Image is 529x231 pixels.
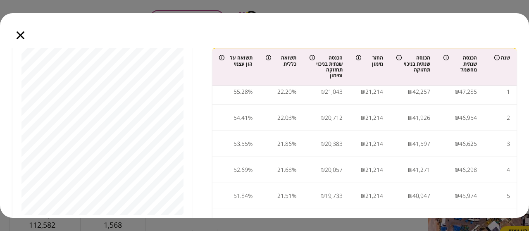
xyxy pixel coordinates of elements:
[507,86,510,98] div: 1
[277,164,292,176] div: 21.68
[408,216,412,228] div: ₪
[408,164,412,176] div: ₪
[459,216,477,228] div: 45,653
[412,86,430,98] div: 42,257
[320,112,325,124] div: ₪
[396,55,430,73] div: הכנסה שנתית בניכוי תחזוקה
[248,164,253,176] div: %
[325,86,343,98] div: 21,043
[292,190,296,202] div: %
[361,138,365,150] div: ₪
[507,164,510,176] div: 4
[455,86,459,98] div: ₪
[234,112,248,124] div: 54.41
[507,190,510,202] div: 5
[277,112,292,124] div: 22.03
[365,138,383,150] div: 21,214
[408,86,412,98] div: ₪
[361,164,365,176] div: ₪
[412,112,430,124] div: 41,926
[356,55,383,67] div: החזר מימון
[320,86,325,98] div: ₪
[292,86,296,98] div: %
[325,112,343,124] div: 20,712
[443,55,477,73] div: הכנסה שנתית מחשמל
[234,86,248,98] div: 55.28
[459,138,477,150] div: 46,625
[277,86,292,98] div: 22.20
[507,216,510,228] div: 6
[412,190,430,202] div: 40,947
[248,190,253,202] div: %
[408,112,412,124] div: ₪
[277,190,292,202] div: 21.51
[455,138,459,150] div: ₪
[365,86,383,98] div: 21,214
[361,216,365,228] div: ₪
[248,138,253,150] div: %
[455,112,459,124] div: ₪
[365,216,383,228] div: 21,214
[412,216,430,228] div: 40,625
[455,190,459,202] div: ₪
[292,138,296,150] div: %
[219,55,253,67] div: תשואה על הון עצמי
[320,164,325,176] div: ₪
[365,112,383,124] div: 21,214
[459,112,477,124] div: 46,954
[320,216,325,228] div: ₪
[459,190,477,202] div: 45,974
[292,216,296,228] div: %
[507,112,510,124] div: 2
[292,112,296,124] div: %
[248,112,253,124] div: %
[320,138,325,150] div: ₪
[320,190,325,202] div: ₪
[325,164,343,176] div: 20,057
[234,138,248,150] div: 53.55
[361,112,365,124] div: ₪
[459,164,477,176] div: 46,298
[310,55,343,79] div: הכנסה שנתית בניכוי תחזוקה ומימון
[408,190,412,202] div: ₪
[507,138,510,150] div: 3
[361,86,365,98] div: ₪
[361,190,365,202] div: ₪
[412,164,430,176] div: 41,271
[459,86,477,98] div: 47,285
[455,216,459,228] div: ₪
[234,190,248,202] div: 51.84
[325,190,343,202] div: 19,733
[365,164,383,176] div: 21,214
[277,216,292,228] div: 21.35
[490,55,510,61] div: שנה
[234,216,248,228] div: 50.99
[266,55,296,67] div: תשואה כללית
[234,164,248,176] div: 52.69
[325,138,343,150] div: 20,383
[292,164,296,176] div: %
[248,216,253,228] div: %
[365,190,383,202] div: 21,214
[408,138,412,150] div: ₪
[325,216,343,228] div: 19,411
[412,138,430,150] div: 41,597
[277,138,292,150] div: 21.86
[455,164,459,176] div: ₪
[248,86,253,98] div: %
